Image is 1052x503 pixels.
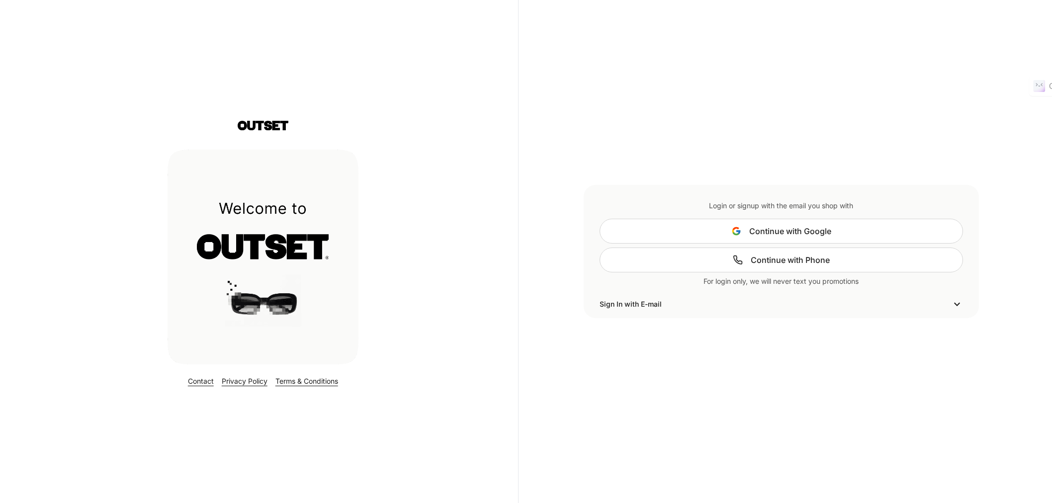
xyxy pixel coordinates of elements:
[600,298,963,310] button: Sign In with E-mail
[275,377,338,385] a: Terms & Conditions
[600,276,963,286] div: For login only, we will never text you promotions
[222,377,267,385] a: Privacy Policy
[188,377,214,385] a: Contact
[600,248,963,272] a: Continue with Phone
[600,201,963,211] div: Login or signup with the email you shop with
[600,299,662,309] span: Sign In with E-mail
[168,149,358,364] img: Login Layout Image
[600,219,963,244] button: Continue with Google
[751,254,830,266] span: Continue with Phone
[749,225,831,237] span: Continue with Google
